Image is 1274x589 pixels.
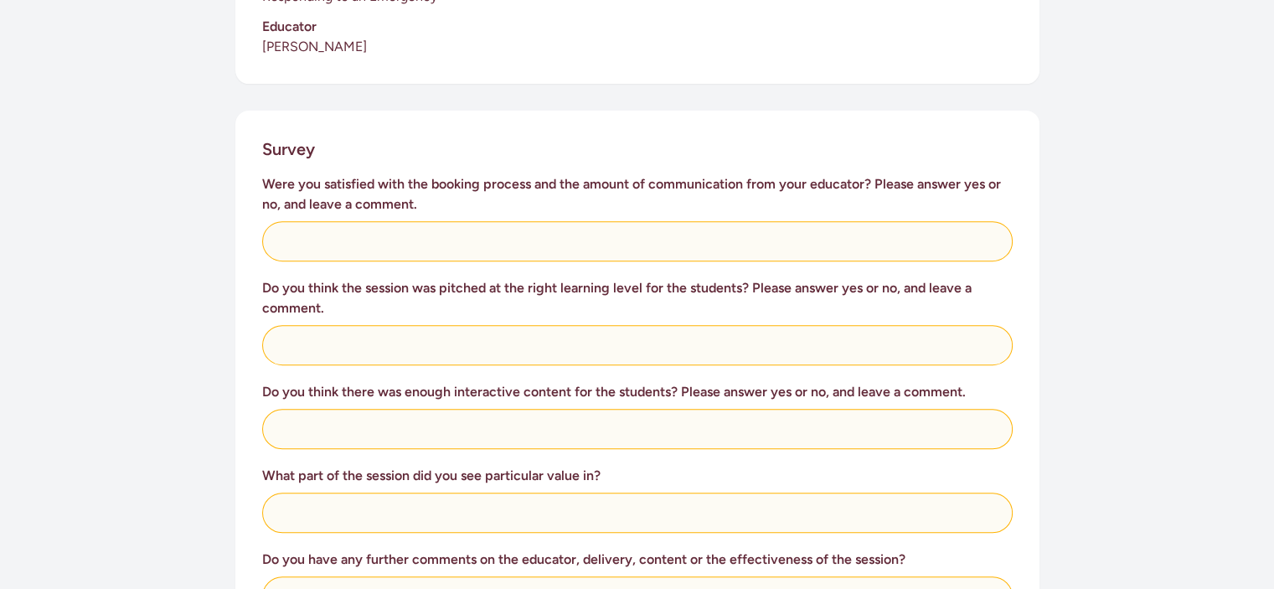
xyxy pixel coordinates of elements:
h3: What part of the session did you see particular value in? [262,466,1013,486]
h3: Do you think the session was pitched at the right learning level for the students? Please answer ... [262,278,1013,318]
h3: Were you satisfied with the booking process and the amount of communication from your educator? P... [262,174,1013,214]
h3: Do you have any further comments on the educator, delivery, content or the effectiveness of the s... [262,550,1013,570]
h2: Survey [262,137,315,161]
p: [PERSON_NAME] [262,37,1013,57]
h3: Do you think there was enough interactive content for the students? Please answer yes or no, and ... [262,382,1013,402]
h3: Educator [262,17,1013,37]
